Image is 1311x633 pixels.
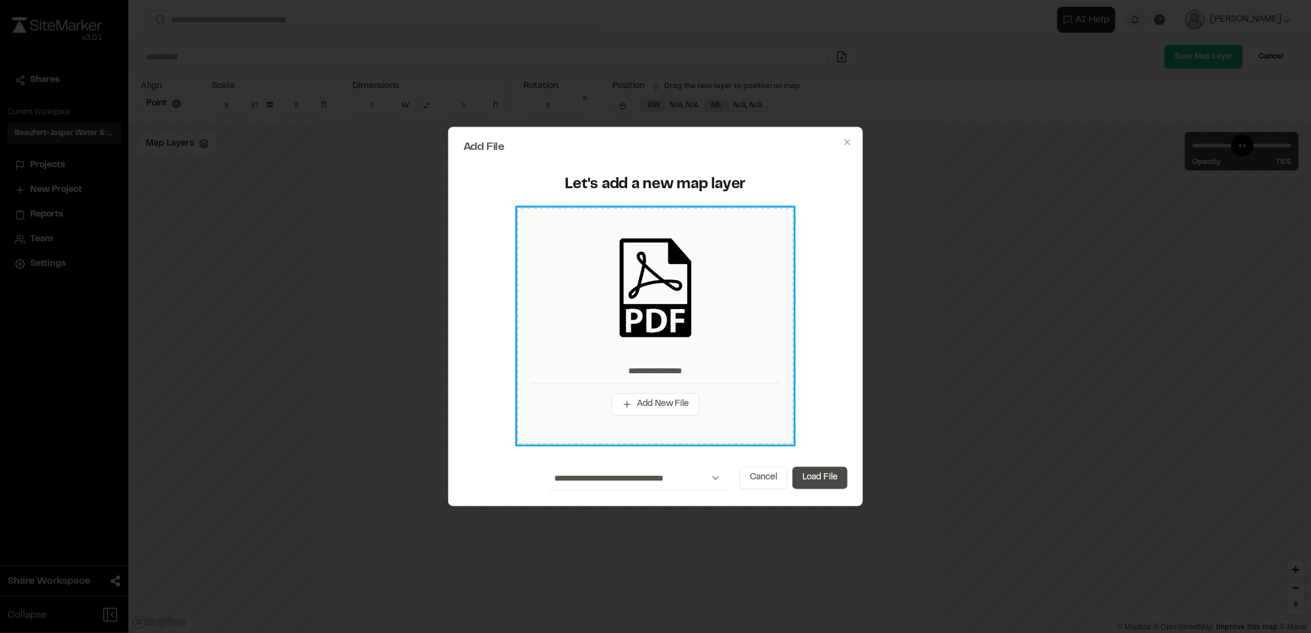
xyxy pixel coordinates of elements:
[464,143,847,154] h2: Add File
[517,207,794,444] div: Add New File
[793,466,847,489] button: Load File
[606,239,705,337] img: pdf_black_icon.png
[612,394,699,416] button: Add New File
[471,176,840,196] div: Let's add a new map layer
[739,466,788,489] button: Cancel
